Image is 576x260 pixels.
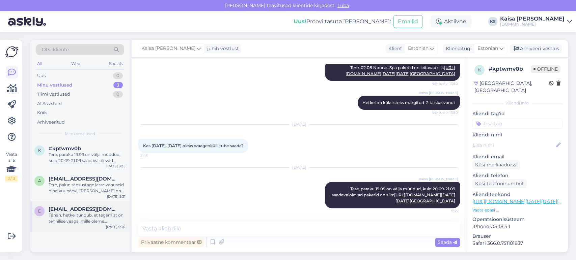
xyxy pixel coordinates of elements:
div: Kõik [37,109,47,116]
p: iPhone OS 18.4.1 [472,223,563,230]
div: [GEOGRAPHIC_DATA], [GEOGRAPHIC_DATA] [474,80,549,94]
div: Küsi telefoninumbrit [472,179,527,188]
span: 21:15 [140,153,166,158]
div: [DATE] 9:31 [107,194,126,199]
div: Tere, palun täpsustage laste vanuseid ning kuupäevi, [PERSON_NAME] on soov puhkama minna. Samuti,... [49,182,126,194]
span: Nähtud ✓ 13:30 [432,81,458,86]
div: Minu vestlused [37,82,72,89]
div: 0 [113,72,123,79]
div: Tiimi vestlused [37,91,70,98]
span: Kaisa [PERSON_NAME] [419,176,458,182]
span: Tere, 02.08 Noorus Spa paketid on leitavad siit: [346,65,455,76]
span: k [478,67,481,72]
span: Luba [335,2,351,8]
p: Kliendi nimi [472,131,563,138]
div: 3 [113,82,123,89]
div: Privaatne kommentaar [138,238,204,247]
div: KS [488,17,497,26]
div: juhib vestlust [204,45,239,52]
p: Kliendi email [472,153,563,160]
input: Lisa tag [472,119,563,129]
div: [DATE] [138,121,460,127]
div: 0 [113,91,123,98]
a: [URL][DOMAIN_NAME][DATE][DATE][GEOGRAPHIC_DATA] [394,192,455,203]
span: #kptwmv0b [49,145,81,152]
div: Arhiveeritud [37,119,65,126]
span: enelyaakel@gmail.com [49,206,119,212]
div: [DATE] [138,164,460,170]
span: e [38,208,41,214]
span: Tere, paraku 19.09 on välja müüdud, kuid 20.09-21.09 saadavalolevad paketid on siin: [332,186,456,203]
p: Operatsioonisüsteem [472,216,563,223]
p: Safari 366.0.751101837 [472,240,563,247]
b: Uus! [294,18,306,25]
p: Brauser [472,233,563,240]
span: Otsi kliente [42,46,69,53]
div: Web [70,59,82,68]
div: [DATE] 9:30 [106,224,126,229]
div: Vaata siia [5,151,18,182]
div: AI Assistent [37,100,62,107]
div: All [36,59,44,68]
div: Tänan, hetkel tundub, et tegemist on tehnilise veaga, mille oleme edastanud arendustiimile. Suur ... [49,212,126,224]
div: Kliendi info [472,100,563,106]
div: Proovi tasuta [PERSON_NAME]: [294,18,391,26]
span: Saada [438,239,457,245]
div: Uus [37,72,46,79]
div: Küsi meiliaadressi [472,160,520,169]
p: Kliendi telefon [472,172,563,179]
input: Lisa nimi [473,141,555,149]
span: Offline [531,65,560,73]
span: Kaisa [PERSON_NAME] [141,45,195,52]
a: Kaisa [PERSON_NAME][DOMAIN_NAME] [500,16,572,27]
span: Minu vestlused [65,131,95,137]
div: 2 / 3 [5,175,18,182]
div: Tere, paraku 19.09 on välja müüdud, kuid 20.09-21.09 saadavalolevad paketid on siin: [URL][DOMAIN... [49,152,126,164]
p: Klienditeekond [472,191,563,198]
button: Emailid [393,15,422,28]
div: Klient [386,45,402,52]
span: Hetkel on külalisteks märgitud 2 täiskasvanut [362,100,455,105]
span: Estonian [477,45,498,52]
p: Kliendi tag'id [472,110,563,117]
span: andresausmeel@gmail.com [49,176,119,182]
span: Kaisa [PERSON_NAME] [419,90,458,95]
span: k [38,148,41,153]
div: [DOMAIN_NAME] [500,22,565,27]
span: 9:35 [433,208,458,214]
span: Kas [DATE]-[DATE] oleks waagenkülli tube saada? [143,143,244,148]
div: Klienditugi [443,45,472,52]
img: Askly Logo [5,45,18,58]
div: Arhiveeri vestlus [510,44,562,53]
div: # kptwmv0b [489,65,531,73]
div: [DATE] 9:35 [106,164,126,169]
span: a [38,178,41,183]
div: Kaisa [PERSON_NAME] [500,16,565,22]
div: Aktiivne [431,15,472,28]
span: Estonian [408,45,429,52]
span: Nähtud ✓ 13:30 [432,110,458,115]
div: Socials [108,59,124,68]
p: Vaata edasi ... [472,207,563,213]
